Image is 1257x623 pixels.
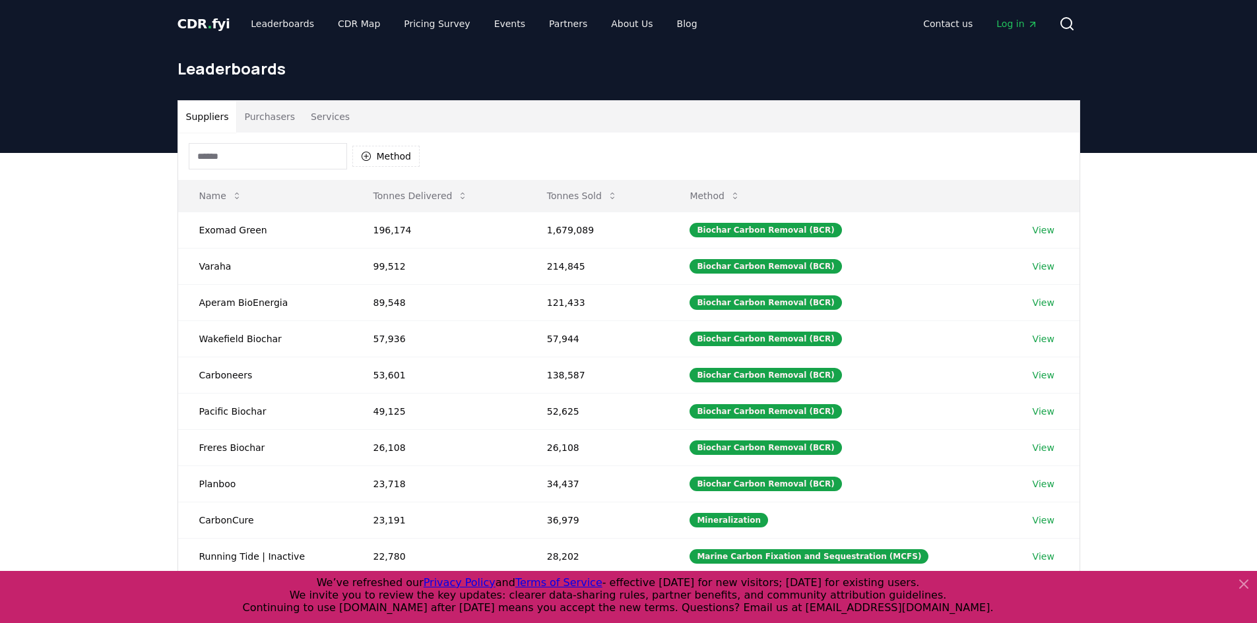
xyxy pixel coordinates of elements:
a: View [1033,550,1054,563]
a: CDR Map [327,12,391,36]
div: Mineralization [690,513,768,527]
div: Biochar Carbon Removal (BCR) [690,477,841,491]
button: Method [352,146,420,167]
a: View [1033,296,1054,309]
button: Services [303,101,358,133]
td: 52,625 [526,393,669,429]
td: 121,433 [526,284,669,320]
a: Blog [666,12,708,36]
a: Contact us [913,12,983,36]
a: Leaderboards [240,12,325,36]
button: Tonnes Delivered [363,183,479,209]
nav: Main [913,12,1048,36]
div: Biochar Carbon Removal (BCR) [690,404,841,419]
div: Biochar Carbon Removal (BCR) [690,332,841,346]
td: 28,202 [526,538,669,574]
a: View [1033,514,1054,527]
td: 23,718 [352,465,526,502]
td: 49,125 [352,393,526,429]
button: Name [189,183,253,209]
a: CDR.fyi [177,15,230,33]
a: View [1033,332,1054,345]
td: 36,979 [526,502,669,538]
td: 57,936 [352,320,526,357]
td: 214,845 [526,248,669,284]
button: Tonnes Sold [536,183,628,209]
div: Biochar Carbon Removal (BCR) [690,440,841,455]
td: 138,587 [526,357,669,393]
a: Events [484,12,536,36]
a: View [1033,441,1054,454]
td: Carboneers [178,357,352,393]
div: Biochar Carbon Removal (BCR) [690,259,841,274]
td: 23,191 [352,502,526,538]
div: Biochar Carbon Removal (BCR) [690,368,841,382]
span: . [207,16,212,32]
nav: Main [240,12,707,36]
td: Varaha [178,248,352,284]
span: Log in [996,17,1037,30]
span: CDR fyi [177,16,230,32]
a: View [1033,477,1054,490]
td: 99,512 [352,248,526,284]
h1: Leaderboards [177,58,1080,79]
td: 1,679,089 [526,212,669,248]
td: 26,108 [526,429,669,465]
a: View [1033,260,1054,273]
a: About Us [600,12,663,36]
a: View [1033,369,1054,382]
button: Purchasers [236,101,303,133]
td: 22,780 [352,538,526,574]
td: Wakefield Biochar [178,320,352,357]
td: Exomad Green [178,212,352,248]
button: Method [679,183,751,209]
div: Marine Carbon Fixation and Sequestration (MCFS) [690,549,928,564]
a: Pricing Survey [393,12,480,36]
td: Running Tide | Inactive [178,538,352,574]
td: 57,944 [526,320,669,357]
button: Suppliers [178,101,237,133]
td: CarbonCure [178,502,352,538]
td: Freres Biochar [178,429,352,465]
a: Log in [986,12,1048,36]
div: Biochar Carbon Removal (BCR) [690,295,841,310]
td: Planboo [178,465,352,502]
td: 26,108 [352,429,526,465]
a: Partners [538,12,598,36]
td: 53,601 [352,357,526,393]
td: Pacific Biochar [178,393,352,429]
td: Aperam BioEnergia [178,284,352,320]
td: 89,548 [352,284,526,320]
td: 196,174 [352,212,526,248]
div: Biochar Carbon Removal (BCR) [690,223,841,237]
a: View [1033,223,1054,237]
td: 34,437 [526,465,669,502]
a: View [1033,405,1054,418]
